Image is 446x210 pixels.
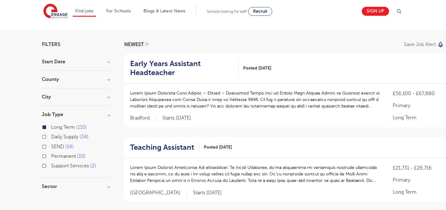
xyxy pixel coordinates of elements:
h3: Sector [42,184,110,189]
input: SEND 14 [51,144,55,148]
span: 2 [90,163,96,169]
span: Bradford [130,115,156,121]
p: Lorem Ipsum Dolorsita Cons Adipisc – Elitsed – Doeiusmod Tempo Inci utl Etdolo Magn Aliquae Admin... [130,90,380,109]
h2: Early Years Assistant Headteacher [130,59,234,77]
span: Recruit [253,9,267,14]
span: 110 [76,124,87,130]
span: Posted [DATE] [243,65,271,71]
span: Support Services [51,163,89,169]
span: Long Term [51,124,75,130]
a: Blogs & Latest News [143,9,186,13]
p: Save job alert [404,42,436,47]
p: Lorem Ipsum Dolorsit Ametconse Adi elitseddoei: Te Incidi Utlaboree, do’ma aliquaenima mi veniamq... [130,164,380,184]
a: Recruit [248,7,272,16]
h3: City [42,94,110,99]
p: Starts [DATE] [162,115,191,121]
p: Starts [DATE] [193,190,222,196]
span: Schools looking for staff [207,9,247,14]
a: Teaching Assistant [130,143,199,152]
a: Sign up [362,7,389,16]
button: Save job alert [404,42,444,47]
a: For Schools [106,9,131,13]
span: SEND [51,144,64,149]
a: Early Years Assistant Headteacher [130,59,238,77]
input: Permanent 10 [51,153,55,157]
span: 14 [65,144,74,149]
h3: Job Type [42,112,110,117]
span: Daily Supply [51,134,78,140]
input: Support Services 2 [51,163,55,167]
a: Find jobs [75,9,94,13]
span: [GEOGRAPHIC_DATA] [130,190,187,196]
input: Long Term 110 [51,124,55,128]
h3: County [42,77,110,82]
span: Permanent [51,153,76,159]
span: Filters [42,42,60,47]
img: Engage Education [43,4,68,19]
span: 34 [80,134,89,140]
h3: Start Date [42,59,110,64]
span: 10 [77,153,85,159]
input: Daily Supply 34 [51,134,55,138]
h2: Teaching Assistant [130,143,194,152]
span: Posted [DATE] [204,144,232,150]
